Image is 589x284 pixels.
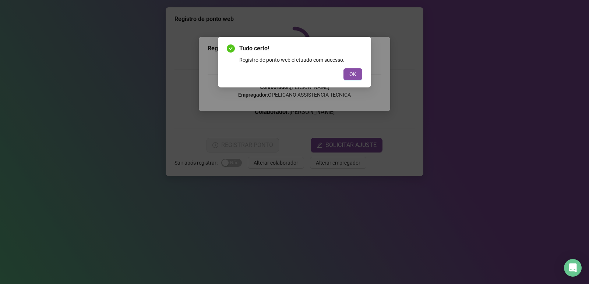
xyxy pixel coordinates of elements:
[349,70,356,78] span: OK
[227,44,235,53] span: check-circle
[239,56,362,64] div: Registro de ponto web efetuado com sucesso.
[564,259,582,277] div: Open Intercom Messenger
[239,44,362,53] span: Tudo certo!
[343,68,362,80] button: OK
